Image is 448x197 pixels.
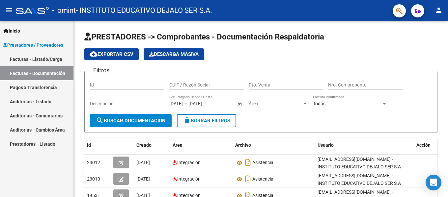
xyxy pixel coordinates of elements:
[5,6,13,14] mat-icon: menu
[84,32,324,41] span: PRESTADORES -> Comprobantes - Documentación Respaldatoria
[416,142,431,148] span: Acción
[87,176,100,182] span: 23010
[426,175,441,190] div: Open Intercom Messenger
[136,160,150,165] span: [DATE]
[252,177,273,182] span: Asistencia
[87,160,100,165] span: 23012
[90,51,133,57] span: Exportar CSV
[318,157,401,169] span: [EMAIL_ADDRESS][DOMAIN_NAME] - INSTITUTO EDUCATIVO DEJALO SER S.A
[149,51,199,57] span: Descarga Masiva
[252,160,273,165] span: Asistencia
[144,48,204,60] app-download-masive: Descarga masiva de comprobantes (adjuntos)
[76,3,212,18] span: - INSTITUTO EDUCATIVO DEJALO SER S.A.
[235,142,251,148] span: Archivo
[183,118,230,124] span: Borrar Filtros
[136,142,152,148] span: Creado
[90,66,113,75] h3: Filtros
[90,114,172,127] button: Buscar Documentacion
[87,142,91,148] span: Id
[169,101,183,107] input: Fecha inicio
[177,114,236,127] button: Borrar Filtros
[244,174,252,184] i: Descargar documento
[318,142,334,148] span: Usuario
[173,142,182,148] span: Area
[183,116,191,124] mat-icon: delete
[244,157,252,168] i: Descargar documento
[3,41,63,49] span: Prestadores / Proveedores
[52,3,76,18] span: - omint
[249,101,302,107] span: Área
[177,160,201,165] span: Integración
[136,176,150,182] span: [DATE]
[84,48,139,60] button: Exportar CSV
[236,101,243,108] button: Open calendar
[184,101,187,107] span: –
[435,6,443,14] mat-icon: person
[177,176,201,182] span: Integración
[170,138,233,152] datatable-header-cell: Area
[90,50,98,58] mat-icon: cloud_download
[233,138,315,152] datatable-header-cell: Archivo
[313,101,325,106] span: Todos
[84,138,111,152] datatable-header-cell: Id
[188,101,221,107] input: Fecha fin
[144,48,204,60] button: Descarga Masiva
[96,118,166,124] span: Buscar Documentacion
[318,173,401,186] span: [EMAIL_ADDRESS][DOMAIN_NAME] - INSTITUTO EDUCATIVO DEJALO SER S.A
[3,27,20,35] span: Inicio
[315,138,414,152] datatable-header-cell: Usuario
[96,116,104,124] mat-icon: search
[414,138,447,152] datatable-header-cell: Acción
[134,138,170,152] datatable-header-cell: Creado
